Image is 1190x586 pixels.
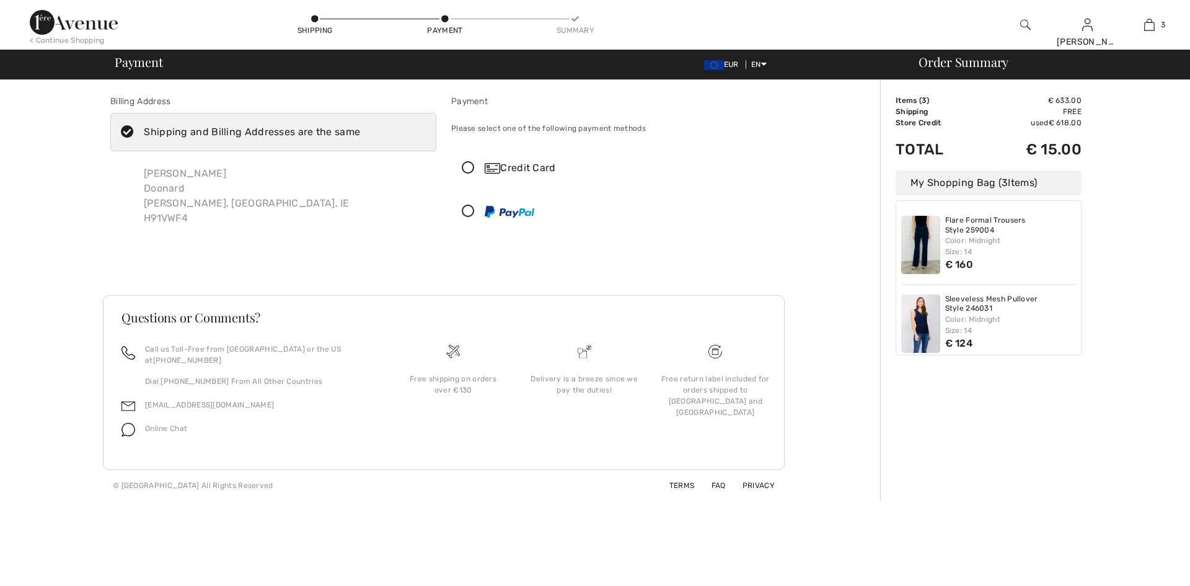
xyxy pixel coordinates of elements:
div: Shipping [296,25,333,36]
div: Summary [557,25,594,36]
div: < Continue Shopping [30,35,105,46]
div: Free return label included for orders shipped to [GEOGRAPHIC_DATA] and [GEOGRAPHIC_DATA] [659,373,771,418]
img: chat [121,423,135,437]
span: EN [751,60,767,69]
img: PayPal [485,206,534,218]
td: used [982,117,1082,128]
span: € 618.00 [1049,118,1082,127]
img: 1ère Avenue [30,10,118,35]
div: Color: Midnight Size: 14 [945,235,1077,257]
div: Order Summary [904,56,1183,68]
img: Delivery is a breeze since we pay the duties! [578,345,591,358]
a: Sleeveless Mesh Pullover Style 246031 [945,295,1077,314]
div: Delivery is a breeze since we pay the duties! [529,373,640,396]
div: Please select one of the following payment methods [451,113,777,144]
div: Free shipping on orders over €130 [397,373,509,396]
p: Call us Toll-Free from [GEOGRAPHIC_DATA] or the US at [145,344,372,366]
img: My Bag [1144,17,1155,32]
span: 3 [1002,177,1008,189]
img: Euro [704,60,724,70]
td: Items ( ) [896,95,982,106]
span: EUR [704,60,744,69]
img: Credit Card [485,163,500,174]
span: € 160 [945,259,974,270]
td: Shipping [896,106,982,117]
div: Credit Card [485,161,769,175]
a: Privacy [728,481,775,490]
h3: Questions or Comments? [121,311,766,324]
img: Free shipping on orders over &#8364;130 [708,345,722,358]
div: Shipping and Billing Addresses are the same [144,125,360,140]
img: Free shipping on orders over &#8364;130 [446,345,460,358]
a: FAQ [697,481,726,490]
td: € 633.00 [982,95,1082,106]
td: Free [982,106,1082,117]
div: © [GEOGRAPHIC_DATA] All Rights Reserved [113,480,273,491]
div: Billing Address [110,95,436,108]
td: Store Credit [896,117,982,128]
a: Flare Formal Trousers Style 259004 [945,216,1077,235]
div: [PERSON_NAME] Doonard [PERSON_NAME], [GEOGRAPHIC_DATA], IE H91VWF4 [134,156,359,236]
div: [PERSON_NAME] [1057,35,1117,48]
div: Payment [426,25,464,36]
a: 3 [1119,17,1179,32]
a: [EMAIL_ADDRESS][DOMAIN_NAME] [145,401,274,409]
div: Payment [451,95,777,108]
a: Terms [654,481,695,490]
div: Color: Midnight Size: 14 [945,314,1077,336]
span: Online Chat [145,424,187,433]
img: call [121,346,135,360]
img: Sleeveless Mesh Pullover Style 246031 [901,295,940,353]
img: Flare Formal Trousers Style 259004 [901,216,940,274]
div: My Shopping Bag ( Items) [896,171,1082,195]
a: Sign In [1082,19,1093,30]
img: My Info [1082,17,1093,32]
img: email [121,399,135,413]
td: Total [896,128,982,171]
img: search the website [1020,17,1031,32]
p: Dial [PHONE_NUMBER] From All Other Countries [145,376,372,387]
a: [PHONE_NUMBER] [153,356,221,365]
span: 3 [1161,19,1165,30]
span: 3 [922,96,927,105]
td: € 15.00 [982,128,1082,171]
span: Payment [115,56,162,68]
span: € 124 [945,337,973,349]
